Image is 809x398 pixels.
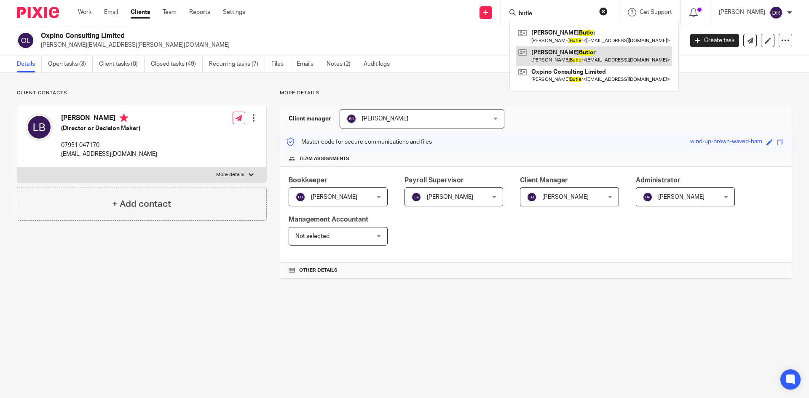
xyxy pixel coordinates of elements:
[289,115,331,123] h3: Client manager
[311,194,357,200] span: [PERSON_NAME]
[17,90,267,96] p: Client contacts
[299,267,338,274] span: Other details
[61,141,157,150] p: 07951 047170
[327,56,357,72] a: Notes (2)
[690,34,739,47] a: Create task
[295,192,305,202] img: svg%3E
[112,198,171,211] h4: + Add contact
[280,90,792,96] p: More details
[163,8,177,16] a: Team
[520,177,568,184] span: Client Manager
[299,155,349,162] span: Team assignments
[271,56,290,72] a: Files
[518,10,594,18] input: Search
[17,7,59,18] img: Pixie
[131,8,150,16] a: Clients
[427,194,473,200] span: [PERSON_NAME]
[223,8,245,16] a: Settings
[99,56,145,72] a: Client tasks (0)
[209,56,265,72] a: Recurring tasks (7)
[78,8,91,16] a: Work
[362,116,408,122] span: [PERSON_NAME]
[542,194,589,200] span: [PERSON_NAME]
[61,114,157,124] h4: [PERSON_NAME]
[658,194,705,200] span: [PERSON_NAME]
[26,114,53,141] img: svg%3E
[216,171,244,178] p: More details
[643,192,653,202] img: svg%3E
[104,8,118,16] a: Email
[120,114,128,122] i: Primary
[719,8,765,16] p: [PERSON_NAME]
[41,41,678,49] p: [PERSON_NAME][EMAIL_ADDRESS][PERSON_NAME][DOMAIN_NAME]
[17,32,35,49] img: svg%3E
[364,56,396,72] a: Audit logs
[289,216,368,223] span: Management Accountant
[151,56,203,72] a: Closed tasks (49)
[411,192,421,202] img: svg%3E
[189,8,210,16] a: Reports
[599,7,608,16] button: Clear
[640,9,672,15] span: Get Support
[17,56,42,72] a: Details
[287,138,432,146] p: Master code for secure communications and files
[297,56,320,72] a: Emails
[769,6,783,19] img: svg%3E
[346,114,356,124] img: svg%3E
[61,150,157,158] p: [EMAIL_ADDRESS][DOMAIN_NAME]
[295,233,329,239] span: Not selected
[41,32,550,40] h2: Oxpino Consulting Limited
[289,177,327,184] span: Bookkeeper
[690,137,762,147] div: wind-up-brown-waved-ham
[404,177,464,184] span: Payroll Supervisor
[636,177,680,184] span: Administrator
[527,192,537,202] img: svg%3E
[61,124,157,133] h5: (Director or Decision Maker)
[48,56,93,72] a: Open tasks (3)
